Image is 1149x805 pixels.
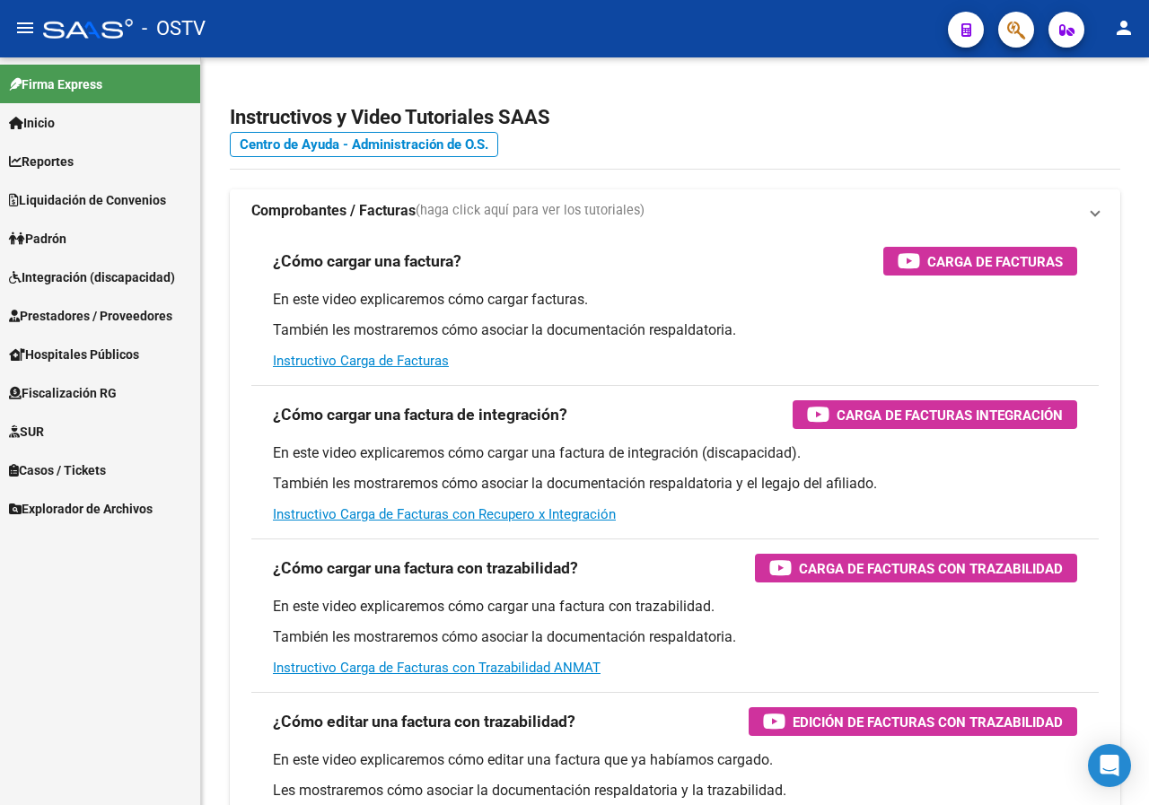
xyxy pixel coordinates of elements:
div: Open Intercom Messenger [1088,744,1131,787]
span: Carga de Facturas con Trazabilidad [799,557,1063,580]
span: Inicio [9,113,55,133]
a: Instructivo Carga de Facturas con Trazabilidad ANMAT [273,660,601,676]
span: Padrón [9,229,66,249]
p: En este video explicaremos cómo cargar una factura con trazabilidad. [273,597,1077,617]
button: Carga de Facturas Integración [793,400,1077,429]
span: Reportes [9,152,74,171]
p: También les mostraremos cómo asociar la documentación respaldatoria y el legajo del afiliado. [273,474,1077,494]
p: En este video explicaremos cómo cargar facturas. [273,290,1077,310]
span: Firma Express [9,74,102,94]
mat-icon: menu [14,17,36,39]
span: Explorador de Archivos [9,499,153,519]
strong: Comprobantes / Facturas [251,201,416,221]
span: Edición de Facturas con Trazabilidad [793,711,1063,733]
a: Centro de Ayuda - Administración de O.S. [230,132,498,157]
p: Les mostraremos cómo asociar la documentación respaldatoria y la trazabilidad. [273,781,1077,801]
span: Liquidación de Convenios [9,190,166,210]
span: Integración (discapacidad) [9,267,175,287]
h2: Instructivos y Video Tutoriales SAAS [230,101,1120,135]
mat-expansion-panel-header: Comprobantes / Facturas(haga click aquí para ver los tutoriales) [230,189,1120,232]
span: Casos / Tickets [9,460,106,480]
span: - OSTV [142,9,206,48]
span: Prestadores / Proveedores [9,306,172,326]
button: Carga de Facturas [883,247,1077,276]
mat-icon: person [1113,17,1135,39]
span: Fiscalización RG [9,383,117,403]
button: Edición de Facturas con Trazabilidad [749,707,1077,736]
p: También les mostraremos cómo asociar la documentación respaldatoria. [273,320,1077,340]
h3: ¿Cómo cargar una factura? [273,249,461,274]
span: Carga de Facturas [927,250,1063,273]
h3: ¿Cómo editar una factura con trazabilidad? [273,709,575,734]
p: En este video explicaremos cómo cargar una factura de integración (discapacidad). [273,443,1077,463]
p: También les mostraremos cómo asociar la documentación respaldatoria. [273,627,1077,647]
h3: ¿Cómo cargar una factura de integración? [273,402,567,427]
span: Hospitales Públicos [9,345,139,364]
span: SUR [9,422,44,442]
span: (haga click aquí para ver los tutoriales) [416,201,645,221]
h3: ¿Cómo cargar una factura con trazabilidad? [273,556,578,581]
button: Carga de Facturas con Trazabilidad [755,554,1077,582]
a: Instructivo Carga de Facturas con Recupero x Integración [273,506,616,522]
p: En este video explicaremos cómo editar una factura que ya habíamos cargado. [273,750,1077,770]
a: Instructivo Carga de Facturas [273,353,449,369]
span: Carga de Facturas Integración [837,404,1063,426]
